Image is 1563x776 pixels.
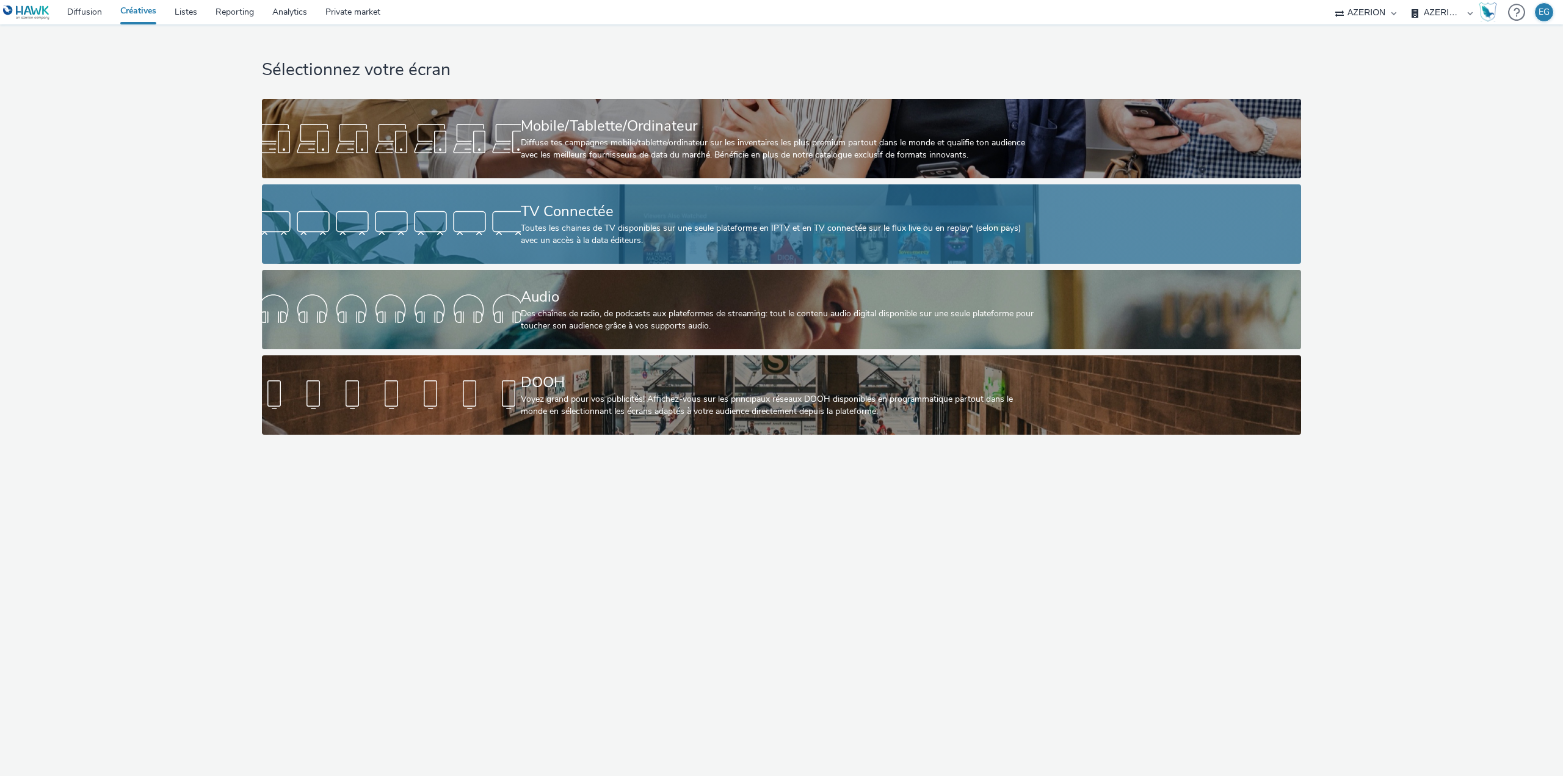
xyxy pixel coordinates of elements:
[262,99,1301,178] a: Mobile/Tablette/OrdinateurDiffuse tes campagnes mobile/tablette/ordinateur sur les inventaires le...
[521,393,1038,418] div: Voyez grand pour vos publicités! Affichez-vous sur les principaux réseaux DOOH disponibles en pro...
[262,270,1301,349] a: AudioDes chaînes de radio, de podcasts aux plateformes de streaming: tout le contenu audio digita...
[3,5,50,20] img: undefined Logo
[521,137,1038,162] div: Diffuse tes campagnes mobile/tablette/ordinateur sur les inventaires les plus premium partout dan...
[262,355,1301,435] a: DOOHVoyez grand pour vos publicités! Affichez-vous sur les principaux réseaux DOOH disponibles en...
[262,59,1301,82] h1: Sélectionnez votre écran
[521,222,1038,247] div: Toutes les chaines de TV disponibles sur une seule plateforme en IPTV et en TV connectée sur le f...
[1479,2,1502,22] a: Hawk Academy
[262,184,1301,264] a: TV ConnectéeToutes les chaines de TV disponibles sur une seule plateforme en IPTV et en TV connec...
[1479,2,1497,22] img: Hawk Academy
[521,201,1038,222] div: TV Connectée
[521,115,1038,137] div: Mobile/Tablette/Ordinateur
[521,286,1038,308] div: Audio
[521,372,1038,393] div: DOOH
[1539,3,1550,21] div: EG
[521,308,1038,333] div: Des chaînes de radio, de podcasts aux plateformes de streaming: tout le contenu audio digital dis...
